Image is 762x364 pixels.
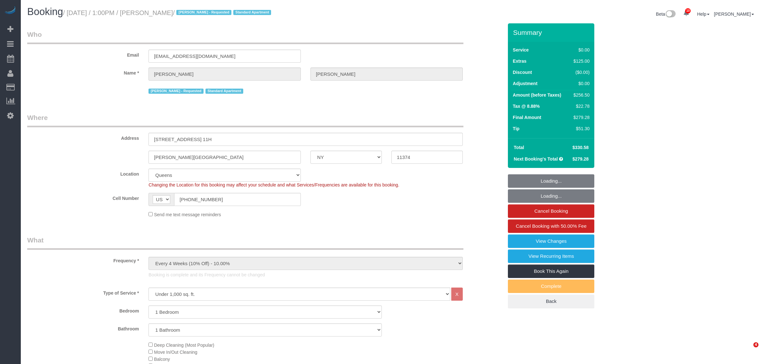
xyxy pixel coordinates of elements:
[665,10,676,19] img: New interface
[513,125,519,132] label: Tip
[571,125,590,132] div: $51.30
[27,113,463,127] legend: Where
[205,89,244,94] span: Standard Apartment
[513,29,591,36] h3: Summary
[740,342,756,358] iframe: Intercom live chat
[148,151,301,164] input: City
[22,288,144,296] label: Type of Service *
[508,204,594,218] a: Cancel Booking
[514,145,524,150] strong: Total
[508,295,594,308] a: Back
[148,182,399,187] span: Changing the Location for this booking may affect your schedule and what Services/Frequencies are...
[391,151,463,164] input: Zip Code
[571,80,590,87] div: $0.00
[508,219,594,233] a: Cancel Booking with 50.00% Fee
[571,47,590,53] div: $0.00
[508,265,594,278] a: Book This Again
[571,114,590,121] div: $279.28
[22,323,144,332] label: Bathroom
[27,30,463,44] legend: Who
[516,223,587,229] span: Cancel Booking with 50.00% Fee
[514,156,558,162] strong: Next Booking's Total
[753,342,758,347] span: 4
[22,193,144,202] label: Cell Number
[513,80,537,87] label: Adjustment
[173,9,273,16] span: /
[154,350,197,355] span: Move In/Out Cleaning
[680,6,693,20] a: 10
[154,343,214,348] span: Deep Cleaning (Most Popular)
[27,6,63,17] span: Booking
[573,156,589,162] span: $279.28
[22,305,144,314] label: Bedroom
[513,114,541,121] label: Final Amount
[22,67,144,76] label: Name *
[4,6,17,15] img: Automaid Logo
[176,10,231,15] span: [PERSON_NAME] - Requested
[154,212,221,217] span: Send me text message reminders
[573,145,589,150] span: $330.58
[508,249,594,263] a: View Recurring Items
[571,69,590,75] div: ($0.00)
[148,67,301,81] input: First Name
[27,235,463,250] legend: What
[656,12,676,17] a: Beta
[571,92,590,98] div: $256.50
[571,103,590,109] div: $22.78
[697,12,710,17] a: Help
[513,92,561,98] label: Amount (before Taxes)
[22,50,144,58] label: Email
[154,357,170,362] span: Balcony
[508,234,594,248] a: View Changes
[714,12,754,17] a: [PERSON_NAME]
[148,272,463,278] p: Booking is complete and its Frequency cannot be changed
[685,8,691,13] span: 10
[174,193,301,206] input: Cell Number
[513,58,526,64] label: Extras
[513,69,532,75] label: Discount
[63,9,273,16] small: / [DATE] / 1:00PM / [PERSON_NAME]
[148,89,203,94] span: [PERSON_NAME] - Requested
[513,103,540,109] label: Tax @ 8.88%
[233,10,271,15] span: Standard Apartment
[571,58,590,64] div: $125.00
[310,67,463,81] input: Last Name
[22,133,144,141] label: Address
[148,50,301,63] input: Email
[22,255,144,264] label: Frequency *
[22,169,144,177] label: Location
[513,47,529,53] label: Service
